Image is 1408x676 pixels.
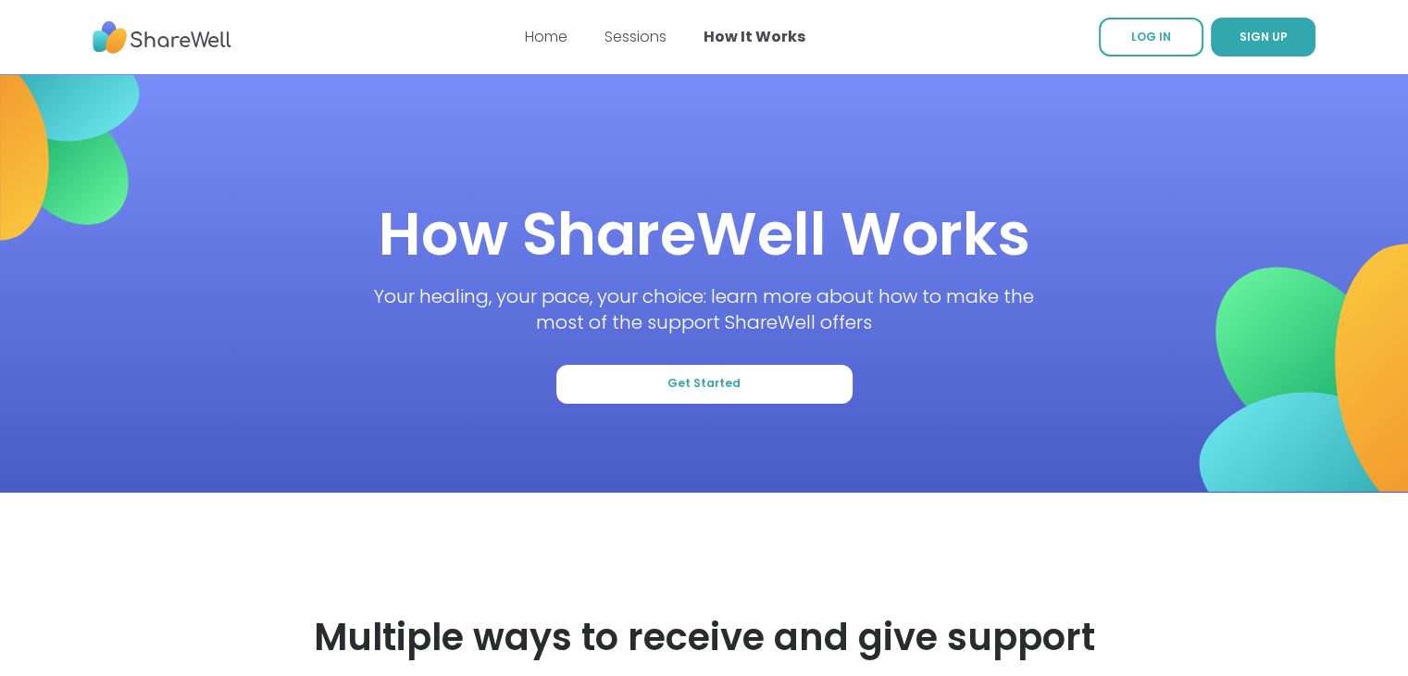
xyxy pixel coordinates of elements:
[667,376,741,392] span: Get Started
[1099,18,1203,56] a: LOG IN
[93,12,231,63] img: ShareWell Nav Logo
[1211,18,1315,56] button: SIGN UP
[371,283,1038,335] p: Your healing, your pace, your choice: learn more about how to make the most of the support ShareW...
[1240,29,1288,44] span: SIGN UP
[604,26,667,47] a: Sessions
[556,365,853,404] button: Get Started
[379,193,1030,276] h1: How ShareWell Works
[1131,29,1171,44] span: LOG IN
[314,611,1095,663] h2: Multiple ways to receive and give support
[525,26,567,47] a: Home
[704,26,805,47] a: How It Works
